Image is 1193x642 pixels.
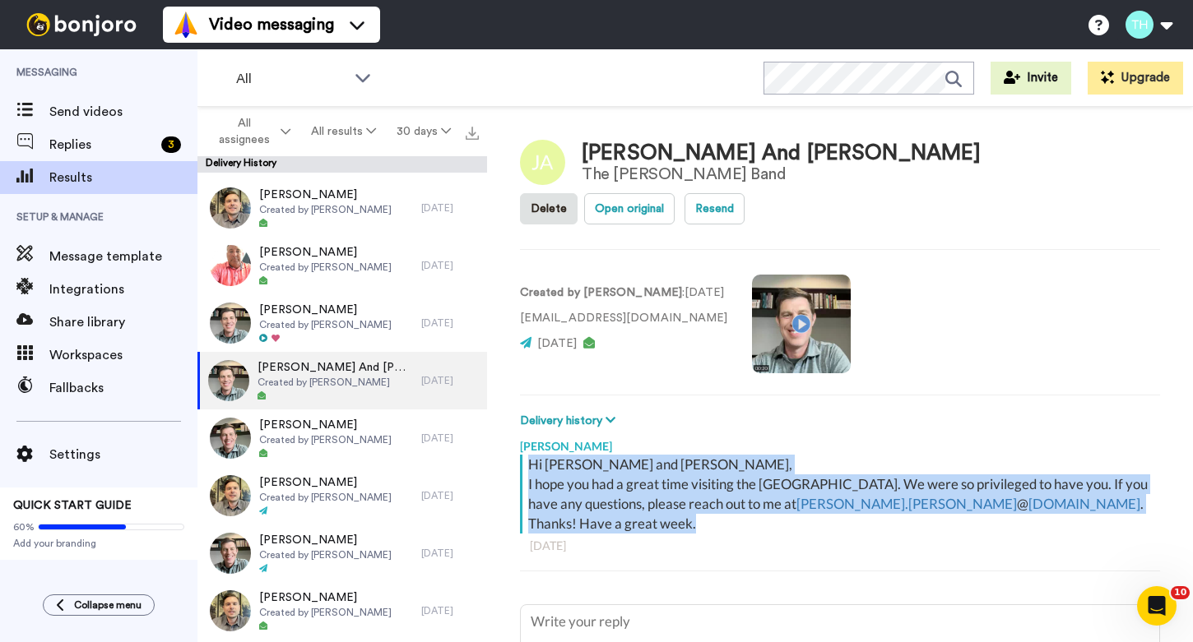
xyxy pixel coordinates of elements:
[74,598,142,612] span: Collapse menu
[582,141,981,165] div: [PERSON_NAME] And [PERSON_NAME]
[49,168,197,187] span: Results
[582,165,981,183] div: The [PERSON_NAME] Band
[43,594,155,616] button: Collapse menu
[421,547,479,560] div: [DATE]
[259,318,392,331] span: Created by [PERSON_NAME]
[796,495,1017,512] a: [PERSON_NAME].[PERSON_NAME]
[530,538,1150,554] div: [DATE]
[20,13,143,36] img: bj-logo-header-white.svg
[13,500,132,511] span: QUICK START GUIDE
[173,12,199,38] img: vm-color.svg
[259,302,392,318] span: [PERSON_NAME]
[520,287,682,298] strong: Created by [PERSON_NAME]
[49,247,197,266] span: Message template
[466,127,479,140] img: export.svg
[259,261,392,274] span: Created by [PERSON_NAME]
[209,13,334,36] span: Video messaging
[259,548,392,561] span: Created by [PERSON_NAME]
[421,432,479,445] div: [DATE]
[259,532,392,548] span: [PERSON_NAME]
[301,117,387,146] button: All results
[197,156,487,173] div: Delivery History
[49,445,197,464] span: Settings
[386,117,461,146] button: 30 days
[13,520,35,533] span: 60%
[49,279,197,299] span: Integrations
[197,524,487,582] a: [PERSON_NAME]Created by [PERSON_NAME][DATE]
[520,193,578,224] button: Delete
[421,489,479,502] div: [DATE]
[210,590,251,631] img: f03de3ec-a4b9-4c09-90b1-faca75072f8f-thumb.jpg
[421,316,479,330] div: [DATE]
[258,359,413,376] span: [PERSON_NAME] And [PERSON_NAME]
[211,115,277,148] span: All assignees
[421,201,479,215] div: [DATE]
[259,491,392,504] span: Created by [PERSON_NAME]
[259,187,392,203] span: [PERSON_NAME]
[259,474,392,491] span: [PERSON_NAME]
[258,376,413,389] span: Created by [PERSON_NAME]
[520,140,565,185] img: Image of Jake And Amanda Walden
[210,475,251,516] img: b01fcdf2-0318-47b5-b3e3-312ba5eed4a3-thumb.jpg
[197,179,487,237] a: [PERSON_NAME]Created by [PERSON_NAME][DATE]
[520,284,727,302] p: : [DATE]
[236,69,346,89] span: All
[49,345,197,365] span: Workspaces
[197,237,487,294] a: [PERSON_NAME]Created by [PERSON_NAME][DATE]
[197,352,487,409] a: [PERSON_NAME] And [PERSON_NAME]Created by [PERSON_NAME][DATE]
[421,604,479,617] div: [DATE]
[259,589,392,606] span: [PERSON_NAME]
[208,360,249,401] img: 73966c9a-cb30-4966-ac37-673d47fed578-thumb.jpg
[210,303,251,344] img: 51bbeec5-8bd3-40dc-bcef-67b198e76eb6-thumb.jpg
[259,433,392,446] span: Created by [PERSON_NAME]
[1028,495,1140,512] a: [DOMAIN_NAME]
[49,378,197,398] span: Fallbacks
[520,412,620,430] button: Delivery history
[520,310,727,327] p: [EMAIL_ADDRESS][DOMAIN_NAME]
[210,418,251,459] img: 92468f7d-0864-4a6f-93e7-a3f3a1236130-thumb.jpg
[210,533,251,574] img: 7c592145-587a-4bb4-b46f-5cf8b84ed88f-thumb.jpg
[991,62,1071,95] button: Invite
[161,136,181,153] div: 3
[197,409,487,467] a: [PERSON_NAME]Created by [PERSON_NAME][DATE]
[49,102,197,122] span: Send videos
[685,193,745,224] button: Resend
[49,312,197,332] span: Share library
[528,455,1156,533] div: Hi [PERSON_NAME] and [PERSON_NAME], I hope you had a great time visiting the [GEOGRAPHIC_DATA]. W...
[461,119,484,144] button: Export all results that match these filters now.
[197,294,487,352] a: [PERSON_NAME]Created by [PERSON_NAME][DATE]
[421,259,479,272] div: [DATE]
[210,245,251,286] img: 009e70aa-eb9b-4436-bea5-fa0e6033ceb4-thumb.jpg
[421,374,479,387] div: [DATE]
[259,606,392,619] span: Created by [PERSON_NAME]
[1088,62,1183,95] button: Upgrade
[1137,586,1177,626] iframe: Intercom live chat
[520,430,1160,455] div: [PERSON_NAME]
[584,193,675,224] button: Open original
[197,467,487,524] a: [PERSON_NAME]Created by [PERSON_NAME][DATE]
[197,582,487,640] a: [PERSON_NAME]Created by [PERSON_NAME][DATE]
[210,187,251,229] img: 9ba3fa3b-47ee-45c0-ac56-d16d18f66d9c-thumb.jpg
[1171,586,1190,599] span: 10
[537,338,577,349] span: [DATE]
[201,109,301,155] button: All assignees
[49,135,155,155] span: Replies
[259,203,392,216] span: Created by [PERSON_NAME]
[259,244,392,261] span: [PERSON_NAME]
[13,537,184,550] span: Add your branding
[259,417,392,433] span: [PERSON_NAME]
